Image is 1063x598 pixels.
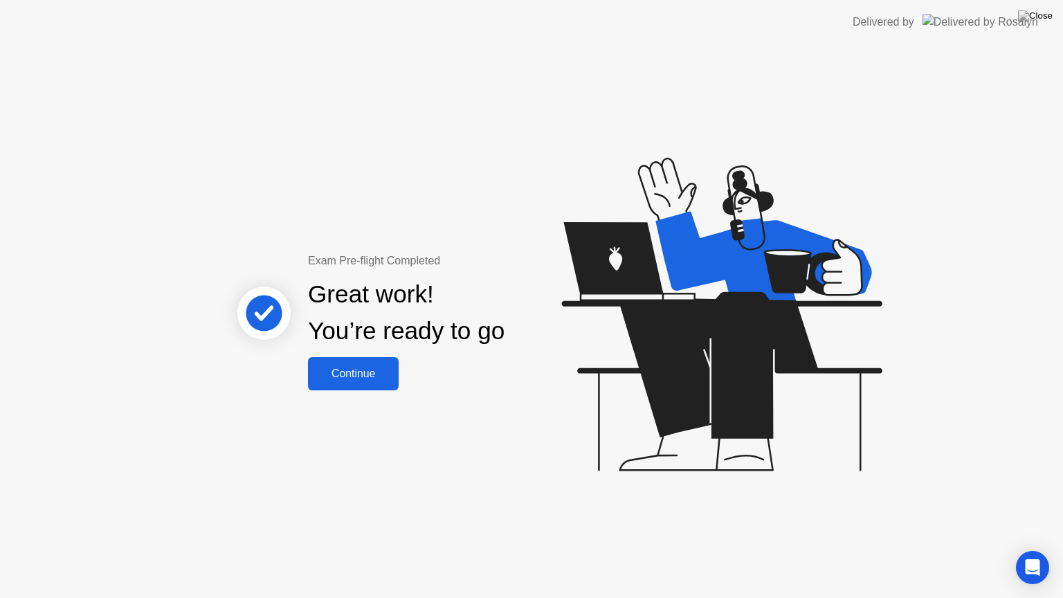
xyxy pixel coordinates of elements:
[923,14,1038,30] img: Delivered by Rosalyn
[308,357,399,390] button: Continue
[853,14,914,30] div: Delivered by
[308,276,505,350] div: Great work! You’re ready to go
[1018,10,1053,21] img: Close
[312,368,394,380] div: Continue
[308,253,594,269] div: Exam Pre-flight Completed
[1016,551,1049,584] div: Open Intercom Messenger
